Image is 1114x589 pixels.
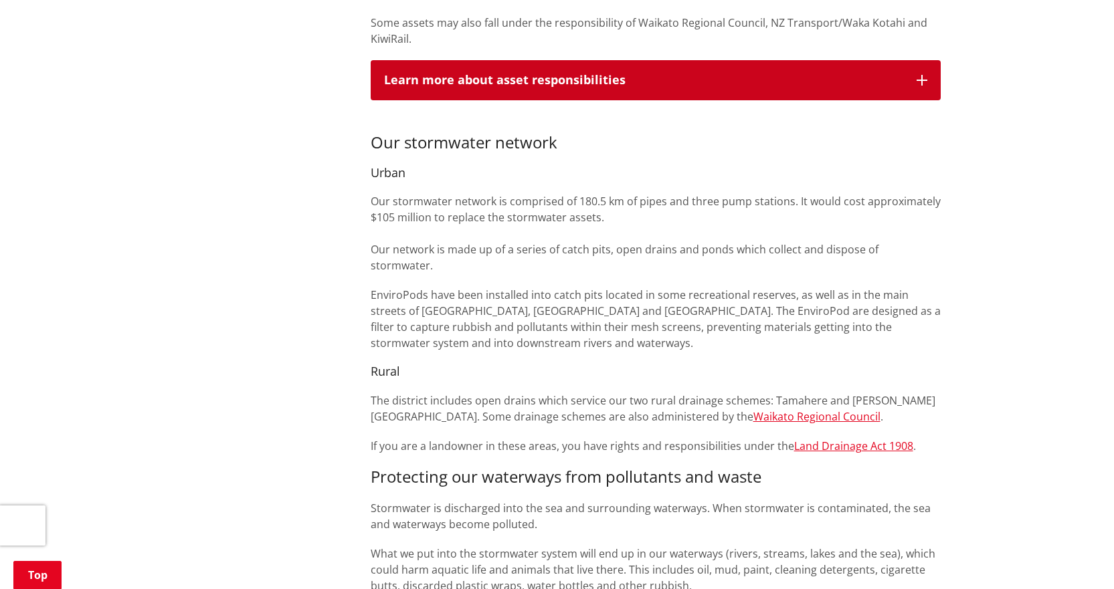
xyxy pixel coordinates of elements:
[753,409,880,424] a: Waikato Regional Council
[371,166,941,181] h4: Urban
[13,561,62,589] a: Top
[371,60,941,100] button: Learn more about asset responsibilities
[371,114,941,152] h3: Our stormwater network
[371,287,941,351] p: EnviroPods have been installed into catch pits located in some recreational reserves, as well as ...
[1052,533,1101,581] iframe: Messenger Launcher
[371,500,941,532] p: Stormwater is discharged into the sea and surrounding waterways. When stormwater is contaminated,...
[371,467,941,487] h3: Protecting our waterways from pollutants and waste
[384,74,903,87] div: Learn more about asset responsibilities
[371,364,941,379] h4: Rural
[794,439,913,453] a: Land Drainage Act 1908
[371,193,941,273] p: Our stormwater network is comprised of 180.5 km of pipes and three pump stations. It would cost a...
[371,438,941,454] p: If you are a landowner in these areas, you have rights and responsibilities under the .
[371,15,941,47] p: Some assets may also fall under the responsibility of Waikato Regional Council, NZ Transport/Waka...
[371,392,941,425] p: The district includes open drains which service our two rural drainage schemes: Tamahere and [PER...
